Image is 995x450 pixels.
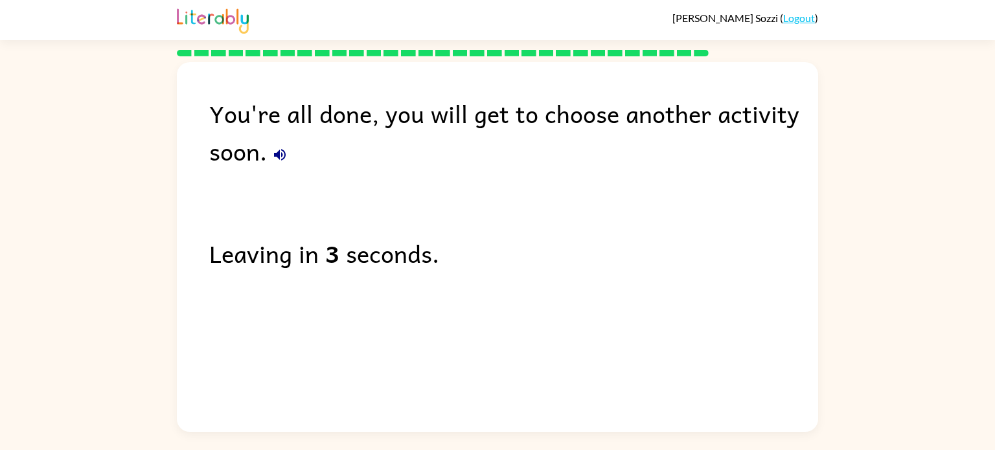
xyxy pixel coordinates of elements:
[209,234,818,272] div: Leaving in seconds.
[672,12,818,24] div: ( )
[177,5,249,34] img: Literably
[672,12,780,24] span: [PERSON_NAME] Sozzi
[209,95,818,170] div: You're all done, you will get to choose another activity soon.
[325,234,339,272] b: 3
[783,12,815,24] a: Logout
